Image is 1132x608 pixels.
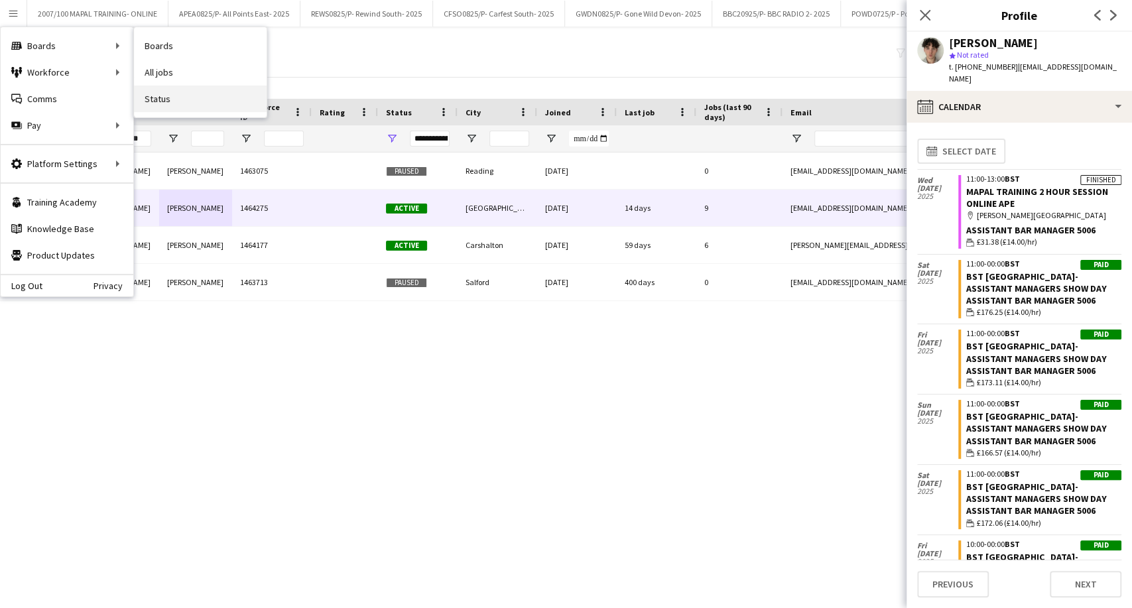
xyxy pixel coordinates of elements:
[159,227,232,263] div: [PERSON_NAME]
[917,479,958,487] span: [DATE]
[458,190,537,226] div: [GEOGRAPHIC_DATA]
[565,1,712,27] button: GWDN0825/P- Gone Wild Devon- 2025
[917,331,958,339] span: Fri
[159,152,232,189] div: [PERSON_NAME]
[1080,470,1121,480] div: Paid
[1,59,133,86] div: Workforce
[977,447,1041,459] span: £166.57 (£14.00/hr)
[300,1,433,27] button: REWS0825/P- Rewind South- 2025
[1,189,133,215] a: Training Academy
[386,107,412,117] span: Status
[466,107,481,117] span: City
[917,542,958,550] span: Fri
[625,107,655,117] span: Last job
[1005,539,1020,549] span: BST
[167,133,179,145] button: Open Filter Menu
[1,112,133,139] div: Pay
[917,192,958,200] span: 2025
[966,271,1107,294] a: BST [GEOGRAPHIC_DATA]- ASSISTANT MANAGERS SHOW DAY
[966,175,1121,183] div: 11:00-13:00
[168,1,300,27] button: APEA0825/P- All Points East- 2025
[783,152,1048,189] div: [EMAIL_ADDRESS][DOMAIN_NAME]
[917,269,958,277] span: [DATE]
[1005,259,1020,269] span: BST
[917,558,958,566] span: 2025
[783,227,1048,263] div: [PERSON_NAME][EMAIL_ADDRESS][DOMAIN_NAME]
[466,133,477,145] button: Open Filter Menu
[783,264,1048,300] div: [EMAIL_ADDRESS][DOMAIN_NAME]
[191,131,224,147] input: Last Name Filter Input
[537,190,617,226] div: [DATE]
[1,151,133,177] div: Platform Settings
[433,1,565,27] button: CFSO0825/P- Carfest South- 2025
[545,133,557,145] button: Open Filter Menu
[917,261,958,269] span: Sat
[814,131,1040,147] input: Email Filter Input
[1,32,133,59] div: Boards
[1005,398,1020,408] span: BST
[907,7,1132,24] h3: Profile
[320,107,345,117] span: Rating
[966,410,1107,434] a: BST [GEOGRAPHIC_DATA]- ASSISTANT MANAGERS SHOW DAY
[917,339,958,347] span: [DATE]
[458,227,537,263] div: Carshalton
[949,37,1038,49] div: [PERSON_NAME]
[134,32,267,59] a: Boards
[264,131,304,147] input: Workforce ID Filter Input
[1005,469,1020,479] span: BST
[966,294,1121,306] div: Assistant Bar Manager 5006
[966,186,1108,210] a: MAPAL TRAINING 2 HOUR SESSION ONLINE APE
[537,152,617,189] div: [DATE]
[704,102,759,122] span: Jobs (last 90 days)
[696,264,783,300] div: 0
[917,550,958,558] span: [DATE]
[949,62,1117,84] span: | [EMAIL_ADDRESS][DOMAIN_NAME]
[966,260,1121,268] div: 11:00-00:00
[232,227,312,263] div: 1464177
[159,190,232,226] div: [PERSON_NAME]
[917,409,958,417] span: [DATE]
[917,401,958,409] span: Sun
[386,133,398,145] button: Open Filter Menu
[790,133,802,145] button: Open Filter Menu
[917,184,958,192] span: [DATE]
[966,365,1121,377] div: Assistant Bar Manager 5006
[1080,175,1121,185] div: Finished
[966,400,1121,408] div: 11:00-00:00
[94,280,133,291] a: Privacy
[386,278,427,288] span: Paused
[1005,174,1020,184] span: BST
[917,347,958,355] span: 2025
[1,280,42,291] a: Log Out
[134,59,267,86] a: All jobs
[841,1,971,27] button: POWD0725/P - Powderham 2025
[712,1,841,27] button: BBC20925/P- BBC RADIO 2- 2025
[232,264,312,300] div: 1463713
[966,435,1121,447] div: Assistant Bar Manager 5006
[386,204,427,213] span: Active
[386,241,427,251] span: Active
[458,264,537,300] div: Salford
[696,227,783,263] div: 6
[917,139,1005,164] button: Select date
[783,190,1048,226] div: [EMAIL_ADDRESS][DOMAIN_NAME]
[696,190,783,226] div: 9
[1,242,133,269] a: Product Updates
[1,86,133,112] a: Comms
[966,540,1121,548] div: 10:00-00:00
[907,91,1132,123] div: Calendar
[966,481,1107,505] a: BST [GEOGRAPHIC_DATA]- ASSISTANT MANAGERS SHOW DAY
[458,152,537,189] div: Reading
[1080,260,1121,270] div: Paid
[966,470,1121,478] div: 11:00-00:00
[545,107,571,117] span: Joined
[617,190,696,226] div: 14 days
[696,152,783,189] div: 0
[917,176,958,184] span: Wed
[617,264,696,300] div: 400 days
[790,107,812,117] span: Email
[917,417,958,425] span: 2025
[27,1,168,27] button: 2007/100 MAPAL TRAINING- ONLINE
[966,210,1121,221] div: [PERSON_NAME][GEOGRAPHIC_DATA]
[949,62,1018,72] span: t. [PHONE_NUMBER]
